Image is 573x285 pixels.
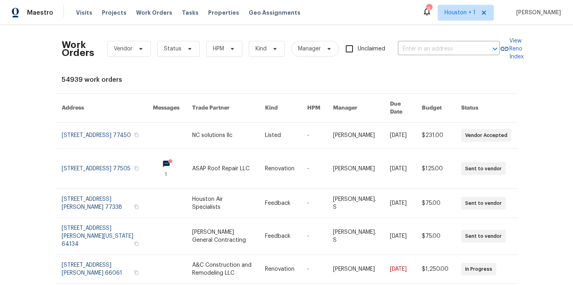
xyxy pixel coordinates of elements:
td: A&C Construction and Remodeling LLC [186,255,258,284]
th: Address [55,94,146,123]
span: Visits [76,9,92,17]
td: - [301,255,327,284]
td: - [301,123,327,148]
td: - [301,218,327,255]
span: Maestro [27,9,53,17]
button: Copy Address [133,165,140,172]
th: Status [455,94,518,123]
td: [PERSON_NAME] [327,255,384,284]
td: [PERSON_NAME] [327,148,384,189]
button: Copy Address [133,269,140,276]
td: [PERSON_NAME] [327,123,384,148]
span: Properties [208,9,239,17]
td: NC solutions llc [186,123,258,148]
td: [PERSON_NAME]. S [327,189,384,218]
div: 9 [426,5,432,13]
span: Houston + 1 [444,9,476,17]
button: Open [489,43,501,54]
td: Feedback [259,189,301,218]
span: Work Orders [136,9,172,17]
th: HPM [301,94,327,123]
span: Unclaimed [358,45,385,53]
h2: Work Orders [62,41,94,57]
span: Projects [102,9,127,17]
span: Kind [255,45,267,53]
span: Geo Assignments [249,9,300,17]
span: Vendor [114,45,133,53]
th: Manager [327,94,384,123]
td: Listed [259,123,301,148]
td: - [301,148,327,189]
th: Budget [415,94,455,123]
td: Renovation [259,148,301,189]
td: Houston Air Specialists [186,189,258,218]
td: [PERSON_NAME] General Contracting [186,218,258,255]
td: Feedback [259,218,301,255]
button: Copy Address [133,131,140,139]
div: 54939 work orders [62,76,511,84]
span: [PERSON_NAME] [513,9,561,17]
td: - [301,189,327,218]
span: Status [164,45,181,53]
button: Copy Address [133,240,140,247]
th: Kind [259,94,301,123]
span: HPM [213,45,224,53]
th: Due Date [384,94,415,123]
td: Renovation [259,255,301,284]
td: [PERSON_NAME]. S [327,218,384,255]
input: Enter in an address [398,43,477,55]
span: Tasks [182,10,199,15]
td: ASAP Roof Repair LLC [186,148,258,189]
th: Trade Partner [186,94,258,123]
a: View Reno Index [500,37,524,61]
th: Messages [146,94,186,123]
button: Copy Address [133,203,140,210]
span: Manager [298,45,321,53]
